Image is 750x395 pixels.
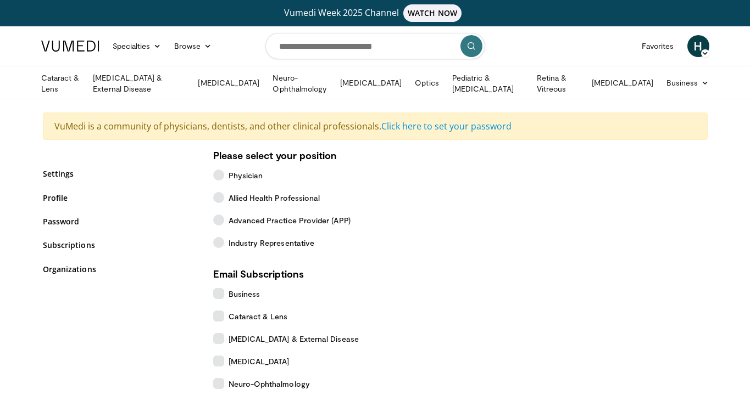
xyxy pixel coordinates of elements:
[168,35,218,57] a: Browse
[635,35,681,57] a: Favorites
[229,237,315,249] span: Industry Representative
[35,72,87,94] a: Cataract & Lens
[403,4,462,22] span: WATCH NOW
[43,192,197,204] a: Profile
[408,72,445,94] a: Optics
[229,378,310,390] span: Neuro-Ophthalmology
[585,72,660,94] a: [MEDICAL_DATA]
[446,72,530,94] a: Pediatric & [MEDICAL_DATA]
[43,239,197,251] a: Subscriptions
[530,72,585,94] a: Retina & Vitreous
[191,72,266,94] a: [MEDICAL_DATA]
[43,168,197,179] a: Settings
[229,333,359,345] span: [MEDICAL_DATA] & External Disease
[43,4,708,22] a: Vumedi Week 2025 ChannelWATCH NOW
[86,72,191,94] a: [MEDICAL_DATA] & External Disease
[229,215,351,226] span: Advanced Practice Provider (APP)
[229,170,263,181] span: Physician
[41,41,99,52] img: VuMedi Logo
[106,35,168,57] a: Specialties
[266,72,334,94] a: Neuro-Ophthalmology
[229,311,288,322] span: Cataract & Lens
[381,120,512,132] a: Click here to set your password
[229,356,290,367] span: [MEDICAL_DATA]
[229,192,320,204] span: Allied Health Professional
[213,149,337,161] strong: Please select your position
[660,72,716,94] a: Business
[265,33,485,59] input: Search topics, interventions
[687,35,709,57] a: H
[334,72,408,94] a: [MEDICAL_DATA]
[43,112,708,140] div: VuMedi is a community of physicians, dentists, and other clinical professionals.
[229,288,260,300] span: Business
[213,268,304,280] strong: Email Subscriptions
[43,263,197,275] a: Organizations
[43,216,197,227] a: Password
